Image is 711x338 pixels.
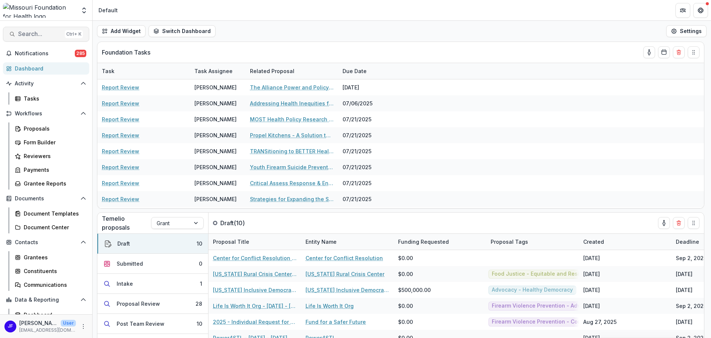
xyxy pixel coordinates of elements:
div: Proposal Tags [486,238,533,246]
button: Delete card [673,217,685,229]
a: Grantee Reports [12,177,89,190]
div: Task Assignee [190,63,246,79]
span: $0.00 [398,318,413,326]
div: Entity Name [301,234,394,250]
div: [DATE] [583,302,600,310]
div: Created [579,238,608,246]
div: 07/06/2025 [338,95,394,111]
span: 285 [75,50,86,57]
span: Search... [18,30,62,37]
div: [PERSON_NAME] [194,131,237,139]
button: Proposal Review28 [97,294,208,314]
div: 10 [197,320,202,328]
div: Sep 2, 2025 [676,254,707,262]
button: Partners [675,3,690,18]
div: Funding Requested [394,238,453,246]
div: Grantee Reports [24,180,83,187]
a: Report Review [102,131,139,139]
div: [PERSON_NAME] [194,115,237,123]
nav: breadcrumb [96,5,121,16]
div: Post Team Review [117,320,164,328]
div: Due Date [338,63,394,79]
img: Missouri Foundation for Health logo [3,3,76,18]
a: Constituents [12,265,89,277]
a: Report Review [102,147,139,155]
a: Life Is Worth It Org - [DATE] - [DATE] Supporting Grassroots Efforts and Capacity to Address Fire... [213,302,297,310]
div: [DATE] [338,79,394,95]
a: Addressing Health Inequities for Patients with [MEDICAL_DATA] by Providing Comprehensive Services [250,99,334,107]
button: Drag [688,217,700,229]
div: Tasks [24,95,83,102]
button: More [79,322,88,331]
div: Created [579,234,671,250]
p: [EMAIL_ADDRESS][DOMAIN_NAME] [19,327,76,334]
a: [US_STATE] Rural Crisis Center - [DATE] - [DATE] Seeding Equitable and Sustainable Local Food Sys... [213,270,297,278]
button: Intake1 [97,274,208,294]
button: Open Workflows [3,108,89,119]
button: Draft10 [97,234,208,254]
div: Entity Name [301,238,341,246]
div: 07/21/2025 [338,159,394,175]
div: Submitted [117,260,143,268]
a: Reviewers [12,150,89,162]
a: Document Center [12,221,89,233]
div: [DATE] [583,254,600,262]
button: Submitted0 [97,254,208,274]
div: Related Proposal [246,67,299,75]
div: [PERSON_NAME] [194,163,237,171]
a: Grantees [12,251,89,263]
button: Calendar [658,46,670,58]
div: Funding Requested [394,234,486,250]
button: Open entity switcher [79,3,89,18]
p: Temelio proposals [102,214,151,232]
p: Draft ( 10 ) [220,219,276,227]
div: 07/21/2025 [338,143,394,159]
a: Proposals [12,122,89,135]
a: MOST Health Policy Research Initiative [250,115,334,123]
div: 0 [199,260,202,268]
div: Jean Freeman-Crawford [8,324,13,329]
a: The Alliance Power and Policy Action (PPAG) [250,83,334,91]
div: Task [97,67,119,75]
div: 07/21/2025 [338,175,394,191]
div: Proposal Review [117,300,160,308]
div: Constituents [24,267,83,275]
div: Proposal Title [208,238,254,246]
div: [DATE] [676,318,692,326]
a: Fund for a Safer Future [306,318,366,326]
div: 10 [197,240,202,247]
span: Documents [15,196,77,202]
a: Critical Assess Response & Engagement (CARE) Implementation project [250,179,334,187]
div: Proposals [24,125,83,132]
a: Report Review [102,99,139,107]
button: Get Help [693,3,708,18]
button: Open Data & Reporting [3,294,89,306]
span: Workflows [15,111,77,117]
div: [DATE] [676,286,692,294]
button: toggle-assigned-to-me [658,217,670,229]
div: 28 [196,300,202,308]
div: [PERSON_NAME] [194,99,237,107]
button: Search... [3,27,89,42]
div: [PERSON_NAME] [194,147,237,155]
div: Document Center [24,223,83,231]
div: Document Templates [24,210,83,217]
div: Due Date [338,67,371,75]
div: Proposal Tags [486,234,579,250]
a: Life Is Worth It Org [306,302,354,310]
div: Related Proposal [246,63,338,79]
div: Proposal Title [208,234,301,250]
a: [US_STATE] Rural Crisis Center [306,270,384,278]
div: 1 [200,280,202,288]
div: Dashboard [15,65,83,72]
a: Tasks [12,92,89,105]
a: Document Templates [12,207,89,220]
a: Strategies for Expanding the SLPS Healthy Schools Movement [250,195,334,203]
a: Center for Conflict Resolution - [DATE] - [DATE] Grassroots Efforts to Address FID - RFA [213,254,297,262]
button: Notifications285 [3,47,89,59]
div: Reviewers [24,152,83,160]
